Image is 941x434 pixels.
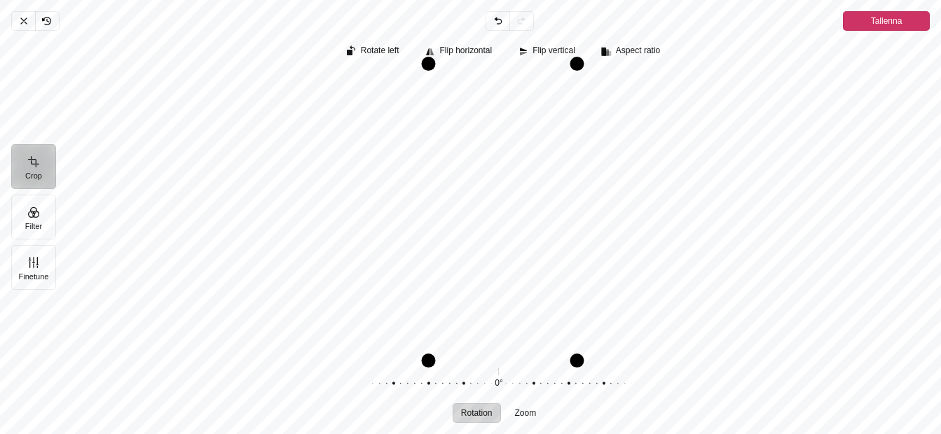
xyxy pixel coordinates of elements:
[11,195,56,239] button: Filter
[595,42,668,62] button: Aspect ratio
[616,46,660,55] span: Aspect ratio
[340,42,408,62] button: Rotate left
[11,245,56,290] button: Finetune
[418,42,500,62] button: Flip horizontal
[67,31,941,434] div: Crop
[429,57,577,71] div: Drag top
[422,64,436,360] div: Drag left
[511,42,584,62] button: Flip vertical
[461,409,493,417] span: Rotation
[515,409,537,417] span: Zoom
[533,46,575,55] span: Flip vertical
[429,353,577,367] div: Drag bottom
[871,13,902,29] span: Tallenna
[570,64,584,360] div: Drag right
[843,11,930,31] button: Tallenna
[11,144,56,189] button: Crop
[439,46,492,55] span: Flip horizontal
[361,46,399,55] span: Rotate left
